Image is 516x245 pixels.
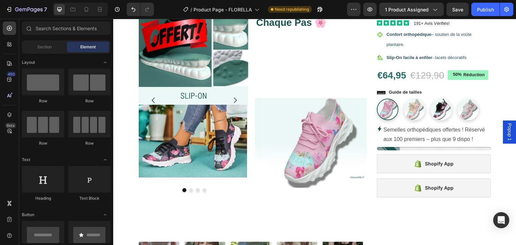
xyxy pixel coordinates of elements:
[89,169,93,174] button: Dot
[22,59,35,65] span: Layout
[339,52,349,59] div: 50%
[69,169,73,174] button: Dot
[80,44,96,50] span: Element
[100,57,111,68] span: Toggle open
[273,13,359,28] span: – soutien de la voûte plantaire.
[151,25,262,223] img: Chaussures orthopédiques fleuries confortables facile à enfiler pour hallux valgus et douleurs pl...
[22,195,64,201] div: Heading
[493,212,509,228] div: Open Intercom Messenger
[44,5,47,13] p: 7
[273,13,318,18] strong: Confort orthopédique
[68,195,111,201] div: Text Block
[312,165,340,173] div: Shopify App
[3,3,50,16] button: 7
[83,169,87,174] button: Dot
[452,7,463,12] span: Save
[68,98,111,104] div: Row
[264,50,294,63] div: €64,95
[6,71,16,77] div: 450
[393,104,400,122] span: Popup 1
[312,141,340,149] div: Shopify App
[385,6,429,13] span: 1 product assigned
[31,72,50,91] button: Carousel Back Arrow
[477,6,494,13] div: Publish
[127,3,154,16] div: Undo/Redo
[100,209,111,220] span: Toggle open
[22,21,111,35] input: Search Sections & Elements
[190,6,192,13] span: /
[100,154,111,165] span: Toggle open
[37,44,52,50] span: Section
[471,3,500,16] button: Publish
[273,36,353,41] span: - lacets décoratifs
[22,212,34,218] span: Button
[446,3,469,16] button: Save
[301,2,337,8] p: 191+ Avis Vérifiés!
[273,36,289,41] strong: Slip-On
[276,71,309,77] p: Guide de tailles
[76,169,80,174] button: Dot
[290,36,319,41] strong: facile à enfiler
[296,50,332,63] div: €129,90
[68,140,111,146] div: Row
[22,98,64,104] div: Row
[193,6,252,13] span: Product Page - FLORELLA
[113,19,516,245] iframe: Design area
[22,140,64,146] div: Row
[275,6,309,12] span: Need republishing
[349,52,373,60] div: Réduction
[22,157,30,163] span: Text
[113,72,131,91] button: Carousel Next Arrow
[5,123,16,128] div: Beta
[379,3,444,16] button: 1 product assigned
[270,106,378,126] p: Semelles orthopédiques offertes ! Réservé aux 100 premiers – plus que 9 dispo !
